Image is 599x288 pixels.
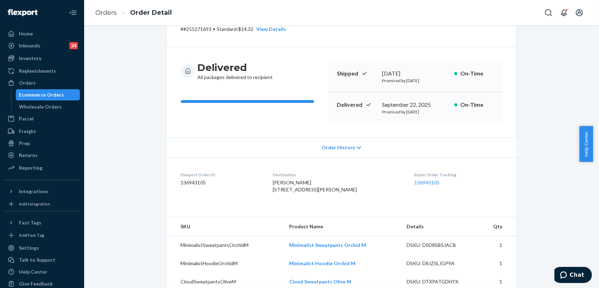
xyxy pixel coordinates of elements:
span: • [213,26,216,32]
dd: 136943105 [181,179,262,186]
div: Returns [19,152,38,159]
a: Parcel [4,113,80,124]
button: Integrations [4,186,80,197]
a: Replenishments [4,65,80,77]
a: Returns [4,150,80,161]
th: Product Name [284,217,401,236]
div: Home [19,30,33,37]
h3: Delivered [198,61,273,74]
td: 1 [478,254,517,273]
button: Help Center [579,126,593,162]
div: [DATE] [382,70,449,78]
button: Open notifications [557,6,571,20]
p: Promised by [DATE] [382,109,449,115]
a: Wholesale Orders [16,101,80,112]
div: Inbounds [19,42,40,49]
div: Orders [19,79,36,86]
td: 1 [478,236,517,255]
a: Settings [4,242,80,254]
div: DSKU: D8JZSLJGP9A [407,260,472,267]
div: Add Fast Tag [19,232,44,238]
div: Ecommerce Orders [19,91,64,98]
div: Fast Tags [19,219,41,226]
td: MinimalistSweatpantsOrchidM [167,236,284,255]
div: 24 [69,42,78,49]
div: September 22, 2025 [382,101,449,109]
div: Settings [19,244,39,251]
p: # #255271693 / $14.32 [181,26,286,33]
div: Parcel [19,115,34,122]
div: DSKU: DSD8SBSJACB [407,242,472,249]
th: SKU [167,217,284,236]
p: Delivered [337,101,377,109]
a: Add Fast Tag [4,231,80,240]
a: Minimalist Hoodie Orchid M [289,260,355,266]
a: Orders [4,77,80,89]
a: Ecommerce Orders [16,89,80,100]
iframe: Opens a widget where you can chat to one of our agents [554,267,592,284]
a: Orders [95,9,117,17]
div: Help Center [19,268,47,275]
div: Prep [19,140,30,147]
dt: Destination [273,172,403,178]
button: Talk to Support [4,254,80,266]
span: [PERSON_NAME] [STREET_ADDRESS][PERSON_NAME] [273,179,357,192]
ol: breadcrumbs [90,2,177,23]
a: Freight [4,126,80,137]
a: Inventory [4,53,80,64]
div: Freight [19,128,36,135]
button: Open Search Box [542,6,556,20]
th: Qty [478,217,517,236]
dt: Buyer Order Tracking [414,172,503,178]
div: All packages delivered to recipient [198,61,273,81]
a: Cloud Sweatpants Olive M [289,279,351,284]
button: Open account menu [572,6,586,20]
a: Add Integration [4,200,80,208]
div: Replenishments [19,67,56,74]
div: Reporting [19,164,42,171]
td: MinimalistHoodieOrchidM [167,254,284,273]
th: Details [401,217,478,236]
span: Standard [217,26,237,32]
button: Close Navigation [66,6,80,20]
p: On-Time [460,101,494,109]
a: Inbounds24 [4,40,80,51]
p: Shipped [337,70,377,78]
a: 136943105 [414,179,440,185]
button: Fast Tags [4,217,80,228]
a: Home [4,28,80,39]
div: DSKU: DTXPATGDHYX [407,278,472,285]
a: Help Center [4,266,80,277]
a: Minimalist Sweatpants Orchid M [289,242,366,248]
div: Inventory [19,55,41,62]
p: On-Time [460,70,494,78]
a: Order Detail [130,9,172,17]
a: Reporting [4,162,80,174]
dt: Flexport Order ID [181,172,262,178]
div: Give Feedback [19,280,53,287]
div: Wholesale Orders [19,103,62,110]
div: Integrations [19,188,48,195]
div: Talk to Support [19,256,55,263]
img: Flexport logo [8,9,38,16]
p: Promised by [DATE] [382,78,449,84]
div: Add Integration [19,201,50,207]
span: Order History [322,144,355,151]
a: Prep [4,138,80,149]
button: View Details [254,26,286,33]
